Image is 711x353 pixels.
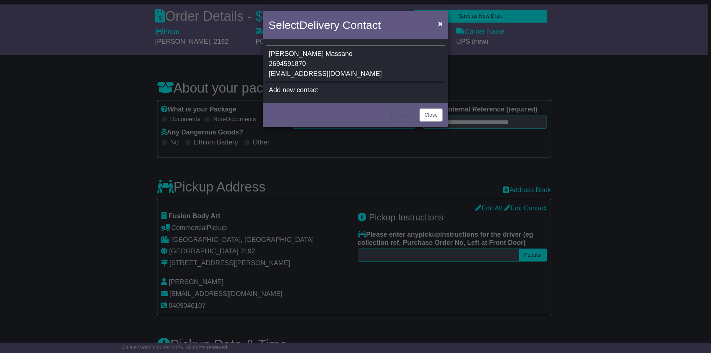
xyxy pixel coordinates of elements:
[391,109,417,121] button: < Back
[269,50,324,57] span: [PERSON_NAME]
[434,16,446,31] button: Close
[420,109,443,121] button: Close
[269,60,306,67] span: 2694591870
[438,19,443,28] span: ×
[343,19,381,31] span: Contact
[299,19,339,31] span: Delivery
[269,70,382,77] span: [EMAIL_ADDRESS][DOMAIN_NAME]
[326,50,353,57] span: Massano
[268,17,381,33] h4: Select
[269,86,318,94] span: Add new contact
